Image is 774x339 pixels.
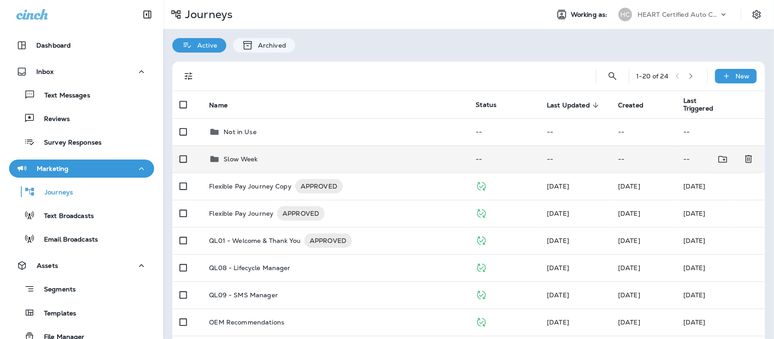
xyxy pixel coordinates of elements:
[676,118,765,145] td: --
[676,173,765,200] td: [DATE]
[295,179,343,194] div: APPROVED
[637,73,668,80] div: 1 - 20 of 24
[676,200,765,227] td: [DATE]
[224,155,258,163] p: Slow Week
[749,6,765,23] button: Settings
[468,118,540,145] td: --
[9,160,154,178] button: Marketing
[193,42,217,49] p: Active
[468,145,540,173] td: --
[9,279,154,299] button: Segments
[180,67,198,85] button: Filters
[35,310,76,318] p: Templates
[618,182,640,190] span: Diego Arriola
[35,139,102,147] p: Survey Responses
[476,101,497,109] span: Status
[181,8,233,21] p: Journeys
[135,5,160,24] button: Collapse Sidebar
[618,291,640,299] span: Frank Carreno
[224,128,256,136] p: Not in Use
[209,233,301,248] p: QL01 - Welcome & Thank You
[9,257,154,275] button: Assets
[9,303,154,322] button: Templates
[618,101,655,109] span: Created
[209,319,284,326] p: OEM Recommendations
[611,118,676,145] td: --
[638,11,719,18] p: HEART Certified Auto Care
[36,42,71,49] p: Dashboard
[618,318,640,326] span: J-P Scoville
[540,145,611,173] td: --
[9,182,154,201] button: Journeys
[209,102,228,109] span: Name
[209,291,278,299] p: QL09 - SMS Manager
[295,182,343,191] span: APPROVED
[547,182,569,190] span: Frank Carreno
[304,233,352,248] div: APPROVED
[35,189,73,197] p: Journeys
[683,97,732,112] span: Last Triggered
[9,132,154,151] button: Survey Responses
[304,236,352,245] span: APPROVED
[547,291,569,299] span: Frank Carreno
[209,101,239,109] span: Name
[35,286,76,295] p: Segments
[547,102,590,109] span: Last Updated
[277,206,325,221] div: APPROVED
[714,150,732,169] button: Move to folder
[209,179,292,194] p: Flexible Pay Journey Copy
[36,68,54,75] p: Inbox
[277,209,325,218] span: APPROVED
[547,237,569,245] span: Developer Integrations
[547,264,569,272] span: Developer Integrations
[476,317,487,325] span: Published
[740,150,758,169] button: Delete
[618,8,632,21] div: HC
[618,102,643,109] span: Created
[35,115,70,124] p: Reviews
[604,67,622,85] button: Search Journeys
[676,281,765,309] td: [DATE]
[676,227,765,254] td: [DATE]
[571,11,609,19] span: Working as:
[476,208,487,217] span: Published
[253,42,286,49] p: Archived
[540,118,611,145] td: --
[9,85,154,104] button: Text Messages
[547,101,602,109] span: Last Updated
[35,212,94,221] p: Text Broadcasts
[9,206,154,225] button: Text Broadcasts
[618,209,640,218] span: J-P Scoville
[547,318,569,326] span: J-P Scoville
[618,264,640,272] span: Frank Carreno
[736,73,750,80] p: New
[9,109,154,128] button: Reviews
[676,145,735,173] td: --
[476,290,487,298] span: Published
[9,36,154,54] button: Dashboard
[683,97,720,112] span: Last Triggered
[9,63,154,81] button: Inbox
[476,236,487,244] span: Published
[476,181,487,189] span: Published
[676,254,765,281] td: [DATE]
[37,165,68,172] p: Marketing
[618,237,640,245] span: J-P Scoville
[35,92,90,100] p: Text Messages
[676,309,765,336] td: [DATE]
[37,262,58,269] p: Assets
[611,145,676,173] td: --
[209,206,273,221] p: Flexible Pay Journey
[209,264,290,271] p: QL08 - Lifecycle Manager
[547,209,569,218] span: J-P Scoville
[9,229,154,248] button: Email Broadcasts
[476,263,487,271] span: Published
[35,236,98,244] p: Email Broadcasts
